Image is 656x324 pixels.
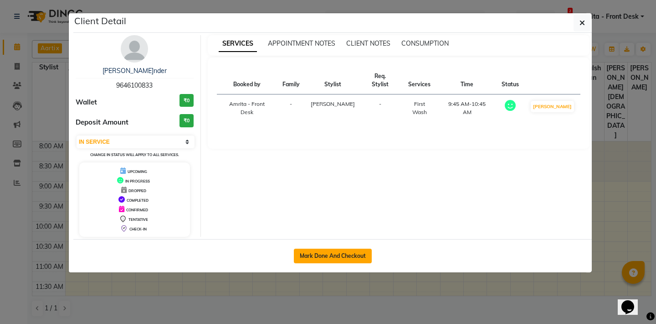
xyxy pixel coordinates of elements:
span: CONSUMPTION [401,39,449,47]
span: CLIENT NOTES [346,39,390,47]
div: First Wash [406,100,433,116]
th: Stylist [305,67,360,94]
th: Time [438,67,496,94]
span: APPOINTMENT NOTES [268,39,335,47]
td: - [360,94,401,122]
h5: Client Detail [74,14,126,28]
span: Deposit Amount [76,117,128,128]
span: 9646100833 [116,81,153,89]
span: Wallet [76,97,97,108]
span: UPCOMING [128,169,147,174]
span: CHECK-IN [129,227,147,231]
a: [PERSON_NAME]nder [102,67,167,75]
span: IN PROGRESS [125,179,150,183]
small: Change in status will apply to all services. [90,152,179,157]
span: [PERSON_NAME] [311,100,355,107]
button: [PERSON_NAME] [531,101,574,112]
th: Status [496,67,524,94]
span: COMPLETED [127,198,149,203]
img: avatar [121,35,148,63]
span: DROPPED [128,188,146,193]
th: Services [400,67,438,94]
th: Req. Stylist [360,67,401,94]
td: Amrita - Front Desk [217,94,277,122]
button: Mark Done And Checkout [294,249,372,263]
span: SERVICES [219,36,257,52]
th: Family [277,67,305,94]
h3: ₹0 [179,114,194,127]
th: Booked by [217,67,277,94]
iframe: chat widget [618,287,647,315]
td: - [277,94,305,122]
td: 9:45 AM-10:45 AM [438,94,496,122]
span: TENTATIVE [128,217,148,222]
h3: ₹0 [179,94,194,107]
span: CONFIRMED [126,208,148,212]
